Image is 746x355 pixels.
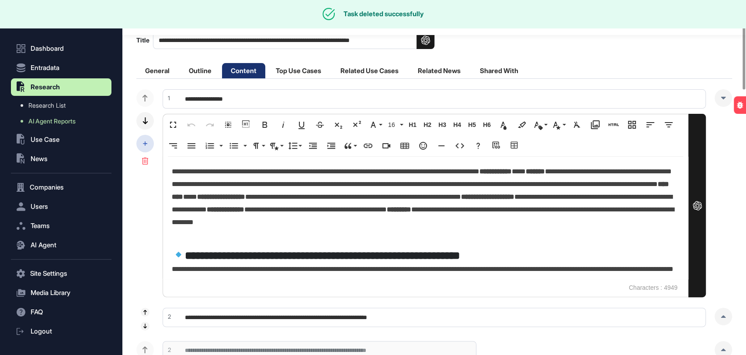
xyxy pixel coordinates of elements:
button: AI Agent [11,236,111,254]
button: Quote [341,137,358,155]
span: Teams [31,222,50,229]
button: Undo (Ctrl+Z) [183,116,200,134]
span: News [31,155,48,162]
span: Users [31,203,48,210]
button: Bold (Ctrl+B) [257,116,273,134]
li: Shared With [471,63,527,78]
button: FAQ [11,303,111,321]
span: H5 [465,121,479,129]
li: Content [222,63,265,78]
button: Entradata [11,59,111,77]
div: Task deleted successfully [344,10,423,18]
a: Research List [15,98,111,113]
span: AI Agent Reports [28,118,76,125]
li: Top Use Cases [267,63,330,78]
span: Use Case [31,136,59,143]
button: H1 [406,116,419,134]
span: Companies [30,184,64,191]
button: Unordered List [226,137,242,155]
button: Redo (Ctrl+Shift+Z) [201,116,218,134]
span: 16 [386,121,399,129]
button: Site Settings [11,265,111,282]
button: Help (Ctrl+/) [470,137,486,155]
button: Unordered List [241,137,248,155]
button: H2 [421,116,434,134]
button: Add HTML [605,116,622,134]
a: Dashboard [11,40,111,57]
span: FAQ [31,309,43,316]
button: Media Library [587,116,604,134]
a: Logout [11,323,111,340]
button: Font Family [367,116,383,134]
button: Ordered List [201,137,218,155]
button: Select All [220,116,236,134]
button: Superscript [348,116,365,134]
input: Title [153,31,434,49]
button: Align Left [642,116,659,134]
div: 1 [163,94,170,103]
div: 2 [163,346,171,355]
button: Teams [11,217,111,235]
button: Media Library [11,284,111,302]
button: News [11,150,111,168]
li: Related Use Cases [332,63,407,78]
button: Decrease Indent (Ctrl+[) [305,137,321,155]
button: Insert Link (Ctrl+K) [360,137,376,155]
div: 2 [163,313,171,321]
button: Ordered List [217,137,224,155]
button: Align Center [660,116,677,134]
button: Align Justify [183,137,200,155]
button: H6 [480,116,493,134]
span: Dashboard [31,45,64,52]
button: Insert Horizontal Line [433,137,450,155]
button: Strikethrough (Ctrl+S) [312,116,328,134]
span: H1 [406,121,419,129]
button: Line Height [286,137,303,155]
label: Title [136,31,434,49]
button: Insert Table [396,137,413,155]
span: H3 [436,121,449,129]
button: Inline Style [550,116,567,134]
button: Companies [11,179,111,196]
button: Emoticons [415,137,431,155]
button: Background Color [514,116,530,134]
span: Media Library [31,289,70,296]
button: Research [11,78,111,96]
button: H3 [436,116,449,134]
span: Entradata [31,64,59,71]
span: H6 [480,121,493,129]
span: H4 [451,121,464,129]
button: Increase Indent (Ctrl+]) [323,137,340,155]
span: Site Settings [30,270,67,277]
button: Text Color [495,116,512,134]
button: Use Case [11,131,111,148]
button: Fullscreen [165,116,181,134]
li: Outline [180,63,220,78]
button: H5 [465,116,479,134]
button: Responsive Layout [624,116,640,134]
button: Code View [451,137,468,155]
button: Align Right [165,137,181,155]
span: Logout [31,328,52,335]
li: Related News [409,63,469,78]
button: Add source URL [488,137,505,155]
span: Research [31,84,60,91]
button: Subscript [330,116,347,134]
button: Table Builder [507,137,523,155]
button: Underline (Ctrl+U) [293,116,310,134]
button: Show blocks [238,116,255,134]
button: Paragraph Format [250,137,266,155]
button: 16 [385,116,404,134]
span: Research List [28,102,66,109]
button: Clear Formatting [569,116,585,134]
button: Insert Video [378,137,395,155]
a: AI Agent Reports [15,113,111,129]
button: H4 [451,116,464,134]
button: Users [11,198,111,215]
button: Paragraph Style [268,137,285,155]
li: General [136,63,178,78]
button: Inline Class [532,116,548,134]
button: Italic (Ctrl+I) [275,116,291,134]
span: AI Agent [31,242,56,249]
span: H2 [421,121,434,129]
